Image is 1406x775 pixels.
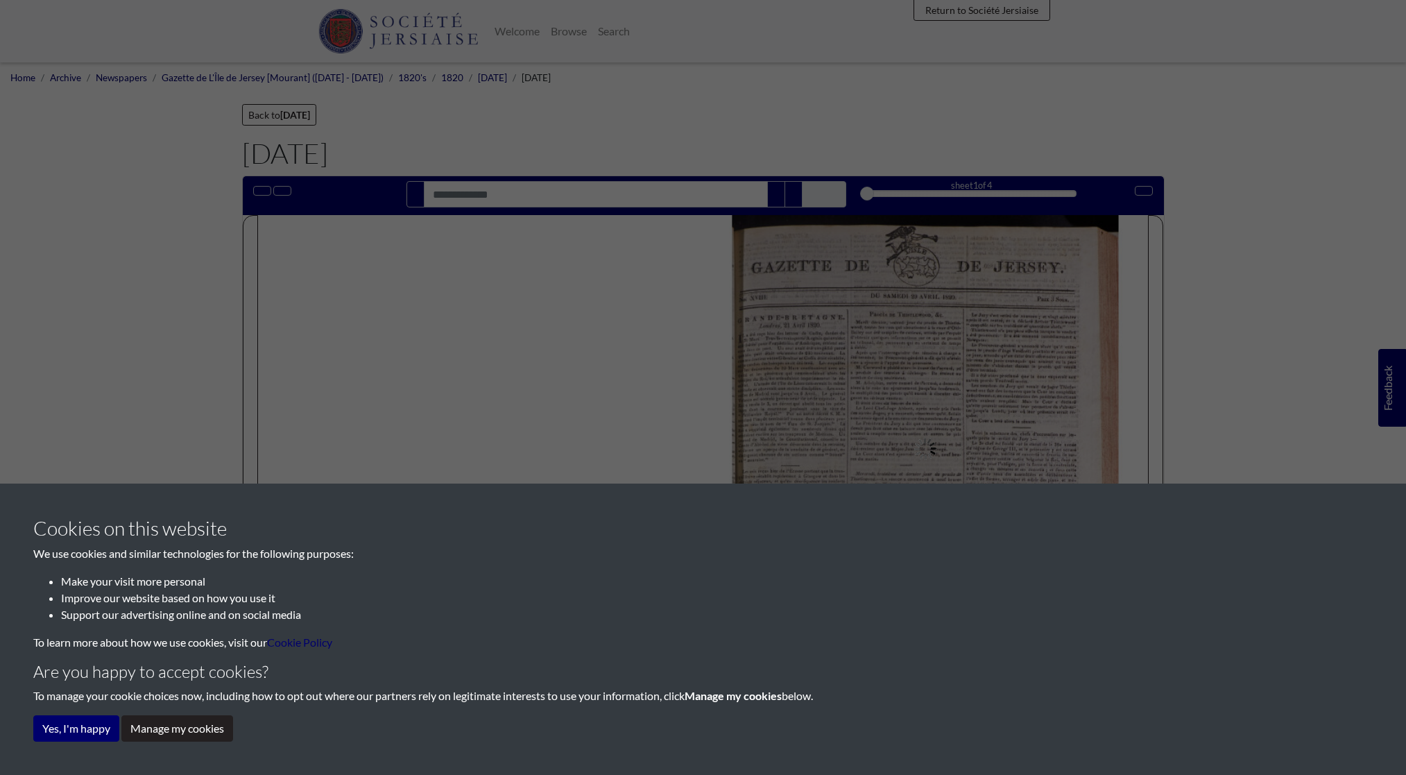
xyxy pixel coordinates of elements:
[61,573,1373,590] li: Make your visit more personal
[33,688,1373,704] p: To manage your cookie choices now, including how to opt out where our partners rely on legitimate...
[121,715,233,742] button: Manage my cookies
[33,662,1373,682] h4: Are you happy to accept cookies?
[61,590,1373,606] li: Improve our website based on how you use it
[267,636,332,649] a: learn more about cookies
[33,634,1373,651] p: To learn more about how we use cookies, visit our
[61,606,1373,623] li: Support our advertising online and on social media
[33,517,1373,540] h3: Cookies on this website
[685,689,782,702] strong: Manage my cookies
[33,545,1373,562] p: We use cookies and similar technologies for the following purposes:
[33,715,119,742] button: Yes, I'm happy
